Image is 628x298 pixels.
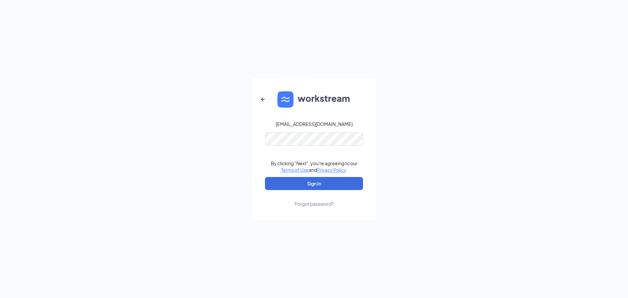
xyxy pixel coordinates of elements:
[255,92,271,107] button: ArrowLeftNew
[295,190,334,207] a: Forgot password?
[276,121,353,127] div: [EMAIL_ADDRESS][DOMAIN_NAME]
[271,160,358,173] div: By clicking "Next", you're agreeing to our and .
[317,167,346,173] a: Privacy Policy
[281,167,309,173] a: Terms of Use
[265,177,363,190] button: Sign In
[277,91,351,108] img: WS logo and Workstream text
[259,96,267,103] svg: ArrowLeftNew
[295,201,334,207] div: Forgot password?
